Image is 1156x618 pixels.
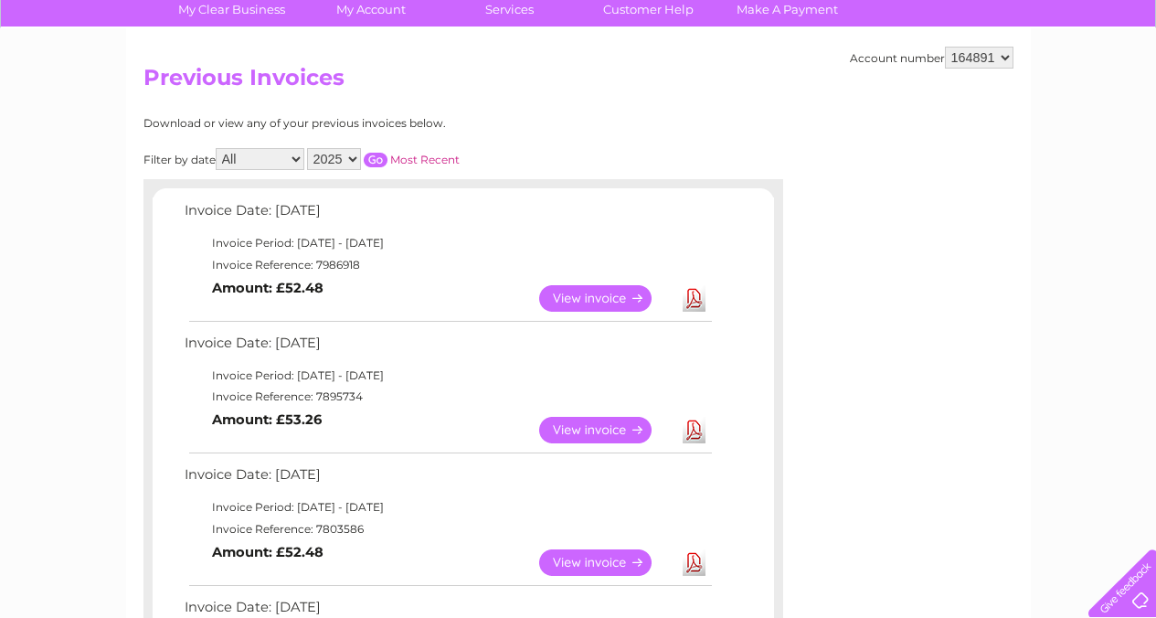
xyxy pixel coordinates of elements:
td: Invoice Date: [DATE] [180,198,715,232]
a: Telecoms [931,78,986,91]
b: Amount: £53.26 [212,411,322,428]
a: Most Recent [390,153,460,166]
a: Energy [880,78,920,91]
td: Invoice Reference: 7986918 [180,254,715,276]
a: Download [683,417,705,443]
img: logo.png [40,48,133,103]
a: Download [683,285,705,312]
a: Water [834,78,869,91]
td: Invoice Period: [DATE] - [DATE] [180,365,715,387]
b: Amount: £52.48 [212,544,323,560]
td: Invoice Date: [DATE] [180,463,715,496]
div: Account number [850,47,1013,69]
a: Download [683,549,705,576]
td: Invoice Reference: 7895734 [180,386,715,408]
a: View [539,285,673,312]
td: Invoice Period: [DATE] - [DATE] [180,496,715,518]
td: Invoice Reference: 7803586 [180,518,715,540]
div: Clear Business is a trading name of Verastar Limited (registered in [GEOGRAPHIC_DATA] No. 3667643... [147,10,1011,89]
h2: Previous Invoices [143,65,1013,100]
div: Download or view any of your previous invoices below. [143,117,623,130]
a: Log out [1096,78,1139,91]
div: Filter by date [143,148,623,170]
a: Blog [997,78,1023,91]
a: View [539,417,673,443]
a: View [539,549,673,576]
a: 0333 014 3131 [811,9,938,32]
b: Amount: £52.48 [212,280,323,296]
td: Invoice Date: [DATE] [180,331,715,365]
a: Contact [1034,78,1079,91]
td: Invoice Period: [DATE] - [DATE] [180,232,715,254]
